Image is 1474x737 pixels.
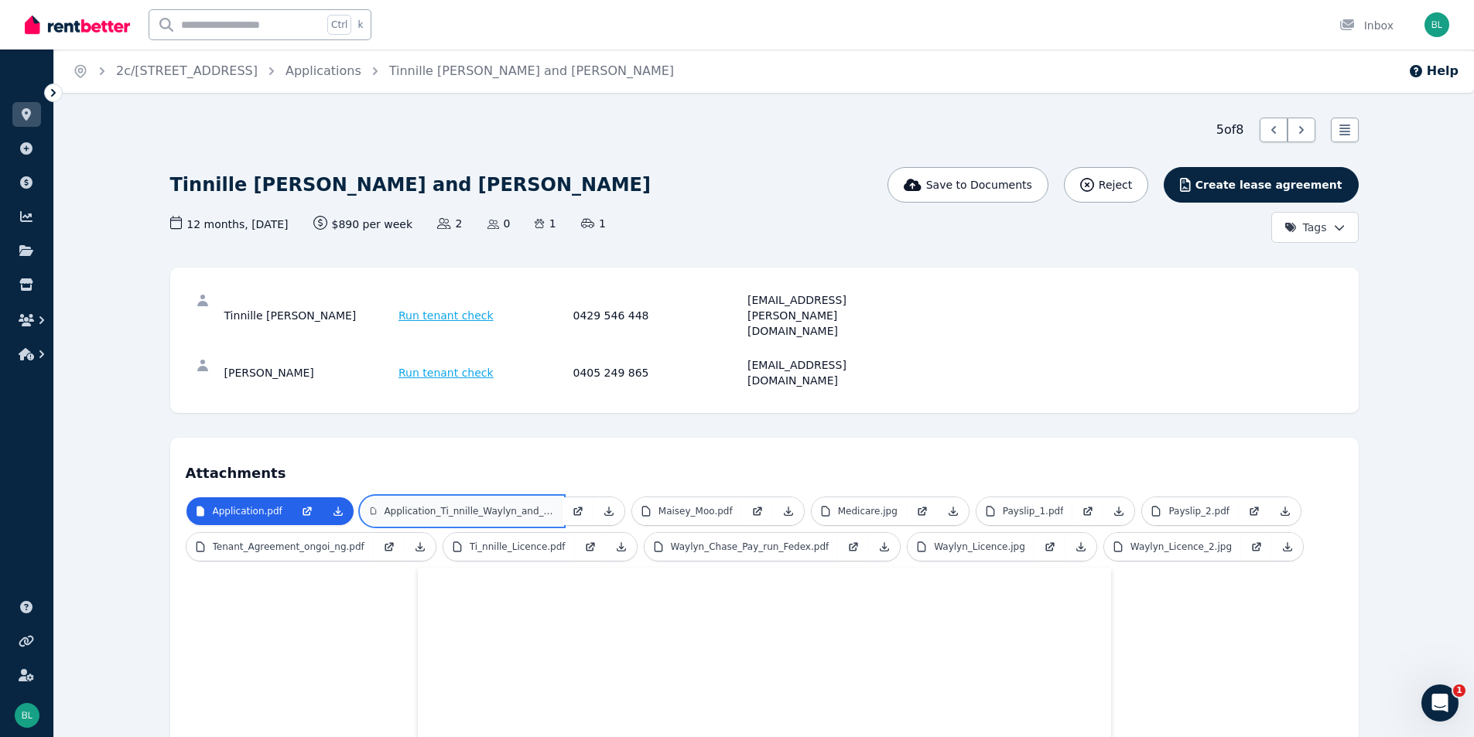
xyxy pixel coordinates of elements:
span: Save to Documents [926,177,1032,193]
p: Waylyn_Licence.jpg [934,541,1025,553]
a: Download Attachment [405,533,436,561]
span: $890 per week [313,216,413,232]
div: [EMAIL_ADDRESS][PERSON_NAME][DOMAIN_NAME] [747,292,918,339]
a: 2c/[STREET_ADDRESS] [116,63,258,78]
div: [EMAIL_ADDRESS][DOMAIN_NAME] [747,357,918,388]
span: 0 [487,216,511,231]
a: Download Attachment [606,533,637,561]
span: Reject [1099,177,1132,193]
p: Medicare.jpg [838,505,898,517]
span: 5 of 8 [1216,121,1244,139]
a: Download Attachment [1272,533,1303,561]
div: Tinnille [PERSON_NAME] [224,292,395,339]
a: Waylyn_Licence.jpg [908,533,1035,561]
a: Waylyn_Chase_Pay_run_Fedex.pdf [645,533,839,561]
a: Open in new Tab [1239,497,1270,525]
nav: Breadcrumb [54,49,693,93]
button: Create lease agreement [1164,167,1358,203]
button: Save to Documents [887,167,1048,203]
a: Open in new Tab [563,497,593,525]
img: Britt Lundgren [15,703,39,728]
p: Application.pdf [213,505,282,517]
div: 0405 249 865 [573,357,744,388]
img: Britt Lundgren [1424,12,1449,37]
a: Open in new Tab [907,497,938,525]
h4: Attachments [186,453,1343,484]
span: 12 months , [DATE] [170,216,289,232]
span: Run tenant check [398,365,494,380]
iframe: Intercom live chat [1421,684,1459,722]
h1: Tinnille [PERSON_NAME] and [PERSON_NAME] [170,172,651,197]
a: Applications [286,63,361,78]
span: Run tenant check [398,308,494,323]
a: Open in new Tab [575,533,606,561]
a: Download Attachment [323,497,354,525]
a: Download Attachment [773,497,804,525]
span: Ctrl [327,15,351,35]
a: Download Attachment [1065,533,1096,561]
a: Open in new Tab [292,497,323,525]
a: Waylyn_Licence_2.jpg [1104,533,1241,561]
a: Download Attachment [1270,497,1301,525]
button: Help [1408,62,1459,80]
a: Payslip_1.pdf [976,497,1073,525]
p: Ti_nnille_Licence.pdf [470,541,566,553]
div: 0429 546 448 [573,292,744,339]
a: Open in new Tab [1072,497,1103,525]
a: Application.pdf [186,497,292,525]
p: Waylyn_Chase_Pay_run_Fedex.pdf [671,541,829,553]
a: Application_Ti_nnille_Waylyn_and_Maisey_Moo.pdf [361,497,563,525]
div: Inbox [1339,18,1394,33]
button: Reject [1064,167,1148,203]
p: Waylyn_Licence_2.jpg [1130,541,1232,553]
p: Tenant_Agreement_ongoi_ng.pdf [213,541,364,553]
a: Tinnille [PERSON_NAME] and [PERSON_NAME] [389,63,674,78]
span: Tags [1284,220,1327,235]
a: Payslip_2.pdf [1142,497,1239,525]
a: Maisey_Moo.pdf [632,497,742,525]
img: RentBetter [25,13,130,36]
a: Open in new Tab [1035,533,1065,561]
span: k [357,19,363,31]
a: Download Attachment [593,497,624,525]
p: Application_Ti_nnille_Waylyn_and_Maisey_Moo.pdf [384,505,552,517]
span: 1 [1453,684,1465,697]
a: Download Attachment [938,497,969,525]
a: Tenant_Agreement_ongoi_ng.pdf [186,533,374,561]
a: Download Attachment [869,533,900,561]
p: Payslip_2.pdf [1168,505,1229,517]
span: Create lease agreement [1195,177,1342,193]
a: Medicare.jpg [812,497,907,525]
a: Open in new Tab [742,497,773,525]
a: Open in new Tab [374,533,405,561]
p: Maisey_Moo.pdf [658,505,733,517]
span: 2 [437,216,462,231]
button: Tags [1271,212,1359,243]
span: 1 [535,216,556,231]
a: Download Attachment [1103,497,1134,525]
div: [PERSON_NAME] [224,357,395,388]
a: Ti_nnille_Licence.pdf [443,533,575,561]
a: Open in new Tab [1241,533,1272,561]
a: Open in new Tab [838,533,869,561]
span: 1 [581,216,606,231]
p: Payslip_1.pdf [1003,505,1064,517]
